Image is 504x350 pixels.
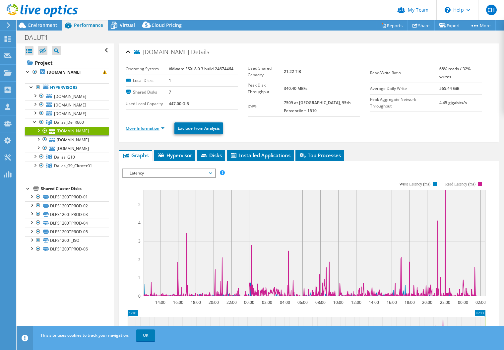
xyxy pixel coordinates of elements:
[169,89,171,95] b: 7
[248,104,284,110] label: IOPS:
[126,169,212,177] span: Latency
[54,119,84,125] span: Dallas_DellR660
[25,193,109,201] a: DLPS1200TPROD-01
[41,185,109,193] div: Shared Cluster Disks
[369,300,379,305] text: 14:00
[138,220,141,226] text: 4
[370,70,439,76] label: Read/Write Ratio
[408,20,435,31] a: Share
[138,275,140,281] text: 1
[25,127,109,135] a: [DOMAIN_NAME]
[25,144,109,153] a: [DOMAIN_NAME]
[126,89,169,96] label: Shared Disks
[248,82,284,95] label: Peak Disk Throughput
[126,101,169,107] label: Used Local Capacity
[200,152,222,159] span: Disks
[25,57,109,68] a: Project
[370,85,439,92] label: Average Daily Write
[458,300,468,305] text: 00:00
[230,152,290,159] span: Installed Applications
[25,201,109,210] a: DLPS1200TPROD-02
[54,163,92,169] span: Dallas_G9_Cluster01
[465,20,496,31] a: More
[434,20,465,31] a: Export
[136,329,155,341] a: OK
[25,118,109,127] a: Dallas_DellR660
[138,202,141,207] text: 5
[351,300,361,305] text: 12:00
[284,100,351,113] b: 7509 at [GEOGRAPHIC_DATA], 95th Percentile = 1510
[445,182,475,186] text: Read Latency (ms)
[284,69,301,74] b: 21.22 TiB
[25,219,109,227] a: DLPS1200TPROD-04
[134,49,189,55] span: [DOMAIN_NAME]
[262,300,272,305] text: 02:00
[248,65,284,78] label: Used Shared Capacity
[439,86,460,91] b: 565.44 GiB
[191,48,209,56] span: Details
[445,7,451,13] svg: \n
[120,22,135,28] span: Virtual
[25,153,109,161] a: Dallas_G10
[486,5,497,15] span: CH
[25,83,109,92] a: Hypervisors
[405,300,415,305] text: 18:00
[74,22,103,28] span: Performance
[370,96,439,109] label: Peak Aggregate Network Throughput
[25,92,109,101] a: [DOMAIN_NAME]
[422,300,432,305] text: 20:00
[169,78,171,83] b: 1
[126,66,169,72] label: Operating System
[54,94,86,99] span: [DOMAIN_NAME]
[138,293,141,299] text: 0
[333,300,344,305] text: 10:00
[209,300,219,305] text: 20:00
[25,236,109,245] a: DLPS1200T_ISO
[439,66,471,80] b: 68% reads / 32% writes
[25,210,109,219] a: DLPS1200TPROD-03
[152,22,182,28] span: Cloud Pricing
[376,20,408,31] a: Reports
[47,69,81,75] b: [DOMAIN_NAME]
[475,300,486,305] text: 02:00
[25,101,109,109] a: [DOMAIN_NAME]
[400,182,430,186] text: Write Latency (ms)
[387,300,397,305] text: 16:00
[157,152,192,159] span: Hypervisor
[40,332,129,338] span: This site uses cookies to track your navigation.
[280,300,290,305] text: 04:00
[244,300,254,305] text: 00:00
[25,135,109,144] a: [DOMAIN_NAME]
[299,152,341,159] span: Top Processes
[138,257,141,262] text: 2
[226,300,237,305] text: 22:00
[174,122,223,134] a: Exclude From Analysis
[439,100,467,105] b: 4.45 gigabits/s
[297,300,308,305] text: 06:00
[191,300,201,305] text: 18:00
[25,162,109,170] a: Dallas_G9_Cluster01
[126,77,169,84] label: Local Disks
[122,152,149,159] span: Graphs
[173,300,183,305] text: 16:00
[54,111,86,116] span: [DOMAIN_NAME]
[284,86,307,91] b: 340.40 MB/s
[25,109,109,118] a: [DOMAIN_NAME]
[169,66,233,72] b: VMware ESXi 8.0.3 build-24674464
[440,300,450,305] text: 22:00
[22,34,58,41] h1: DALUT1
[155,300,165,305] text: 14:00
[25,228,109,236] a: DLPS1200TPROD-05
[54,154,75,160] span: Dallas_G10
[315,300,326,305] text: 08:00
[169,101,189,106] b: 447.00 GiB
[28,22,57,28] span: Environment
[25,68,109,77] a: [DOMAIN_NAME]
[54,102,86,108] span: [DOMAIN_NAME]
[25,245,109,253] a: DLPS1200TPROD-06
[138,238,141,244] text: 3
[126,125,164,131] a: More Information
